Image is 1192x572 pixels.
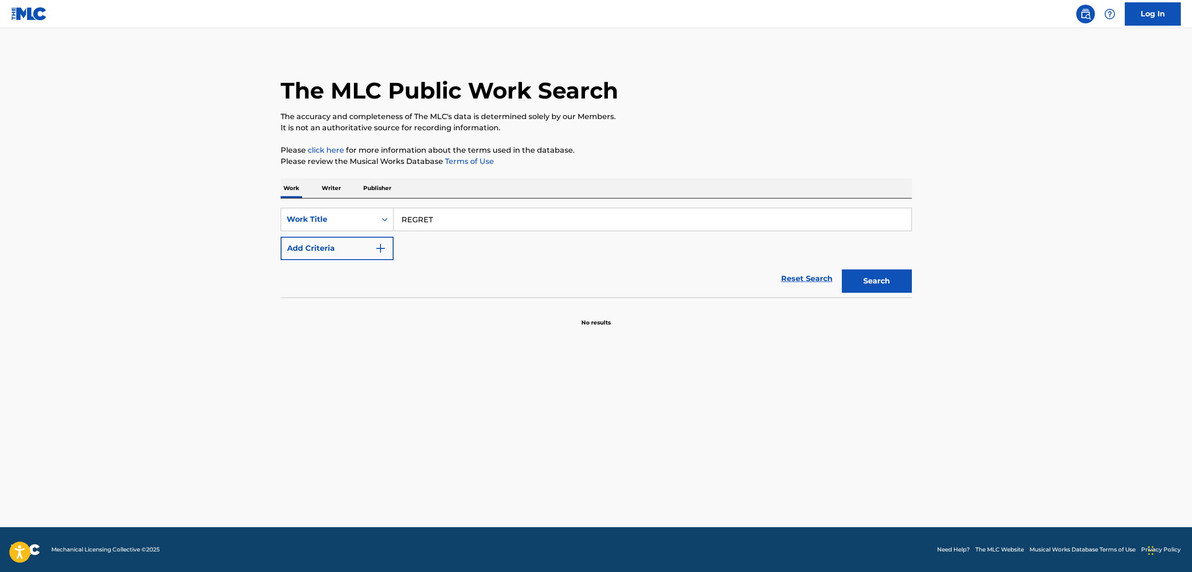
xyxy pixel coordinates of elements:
span: Mechanical Licensing Collective © 2025 [51,545,160,554]
a: Log In [1125,2,1181,26]
img: 9d2ae6d4665cec9f34b9.svg [375,243,386,254]
iframe: Chat Widget [1145,527,1192,572]
p: It is not an authoritative source for recording information. [281,122,912,134]
a: Need Help? [937,545,970,554]
img: search [1080,8,1091,20]
a: The MLC Website [975,545,1024,554]
a: Musical Works Database Terms of Use [1030,545,1136,554]
div: Drag [1148,537,1154,565]
a: Reset Search [776,268,837,289]
img: help [1104,8,1115,20]
a: Terms of Use [443,157,494,166]
button: Search [842,269,912,293]
a: Public Search [1076,5,1095,23]
button: Add Criteria [281,237,394,260]
p: No results [581,307,611,327]
form: Search Form [281,208,912,297]
div: Help [1100,5,1119,23]
h1: The MLC Public Work Search [281,77,618,105]
p: Please review the Musical Works Database [281,156,912,167]
p: Work [281,178,302,198]
div: Work Title [287,214,371,225]
a: click here [308,146,344,155]
img: logo [11,544,40,555]
p: Please for more information about the terms used in the database. [281,145,912,156]
p: Writer [319,178,344,198]
img: MLC Logo [11,7,47,21]
p: Publisher [360,178,394,198]
a: Privacy Policy [1141,545,1181,554]
p: The accuracy and completeness of The MLC's data is determined solely by our Members. [281,111,912,122]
